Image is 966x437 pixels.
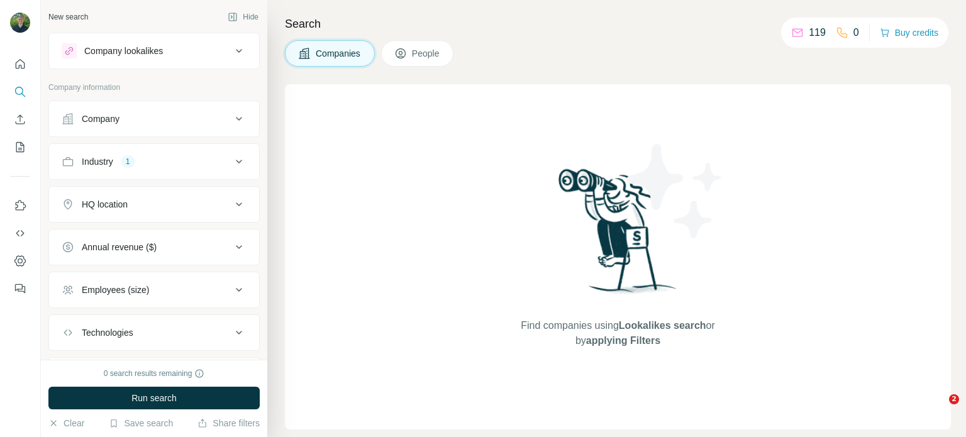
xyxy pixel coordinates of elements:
[285,15,951,33] h4: Search
[121,156,135,167] div: 1
[49,318,259,348] button: Technologies
[48,387,260,409] button: Run search
[10,108,30,131] button: Enrich CSV
[10,13,30,33] img: Avatar
[412,47,441,60] span: People
[618,135,731,248] img: Surfe Illustration - Stars
[48,11,88,23] div: New search
[553,165,684,306] img: Surfe Illustration - Woman searching with binoculars
[84,45,163,57] div: Company lookalikes
[10,194,30,217] button: Use Surfe on LinkedIn
[49,232,259,262] button: Annual revenue ($)
[586,335,660,346] span: applying Filters
[923,394,953,424] iframe: Intercom live chat
[10,80,30,103] button: Search
[82,113,119,125] div: Company
[82,284,149,296] div: Employees (size)
[10,277,30,300] button: Feedback
[48,82,260,93] p: Company information
[49,36,259,66] button: Company lookalikes
[197,417,260,429] button: Share filters
[10,250,30,272] button: Dashboard
[104,368,205,379] div: 0 search results remaining
[82,326,133,339] div: Technologies
[131,392,177,404] span: Run search
[316,47,362,60] span: Companies
[109,417,173,429] button: Save search
[219,8,267,26] button: Hide
[49,189,259,219] button: HQ location
[49,275,259,305] button: Employees (size)
[809,25,826,40] p: 119
[49,147,259,177] button: Industry1
[10,53,30,75] button: Quick start
[10,136,30,158] button: My lists
[853,25,859,40] p: 0
[517,318,718,348] span: Find companies using or by
[82,155,113,168] div: Industry
[82,241,157,253] div: Annual revenue ($)
[49,104,259,134] button: Company
[10,222,30,245] button: Use Surfe API
[949,394,959,404] span: 2
[619,320,706,331] span: Lookalikes search
[82,198,128,211] div: HQ location
[48,417,84,429] button: Clear
[880,24,938,41] button: Buy credits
